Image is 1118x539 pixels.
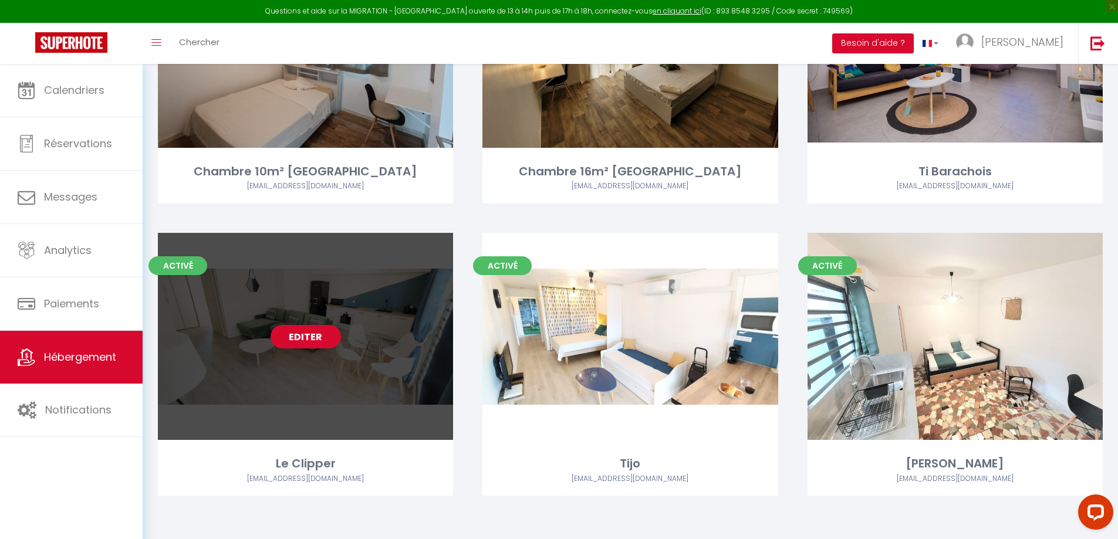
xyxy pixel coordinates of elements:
div: Ti Barachois [808,162,1103,181]
iframe: LiveChat chat widget [1069,490,1118,539]
img: Super Booking [35,32,107,53]
span: Chercher [179,36,219,48]
span: Activé [148,256,207,275]
div: Airbnb [482,181,778,192]
div: Airbnb [808,181,1103,192]
div: Le Clipper [158,455,453,473]
a: ... [PERSON_NAME] [947,23,1078,64]
a: en cliquant ici [653,6,701,16]
span: Activé [798,256,857,275]
div: Airbnb [808,473,1103,484]
a: Editer [920,325,990,348]
span: Calendriers [44,83,104,97]
div: Airbnb [158,181,453,192]
div: Tijo [482,455,778,473]
div: Chambre 10m² [GEOGRAPHIC_DATA] [158,162,453,181]
span: Paiements [44,296,99,311]
span: Réservations [44,136,112,151]
span: Notifications [45,402,112,417]
button: Besoin d'aide ? [832,33,914,53]
a: Editer [271,325,341,348]
span: Analytics [44,243,92,257]
span: Activé [473,256,532,275]
img: ... [956,33,974,51]
img: logout [1090,36,1105,50]
a: Chercher [170,23,228,64]
div: Airbnb [482,473,778,484]
span: Messages [44,189,97,204]
span: [PERSON_NAME] [981,35,1063,49]
div: [PERSON_NAME] [808,455,1103,473]
div: Airbnb [158,473,453,484]
div: Chambre 16m² [GEOGRAPHIC_DATA] [482,162,778,181]
span: Hébergement [44,350,116,364]
a: Editer [595,325,666,348]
